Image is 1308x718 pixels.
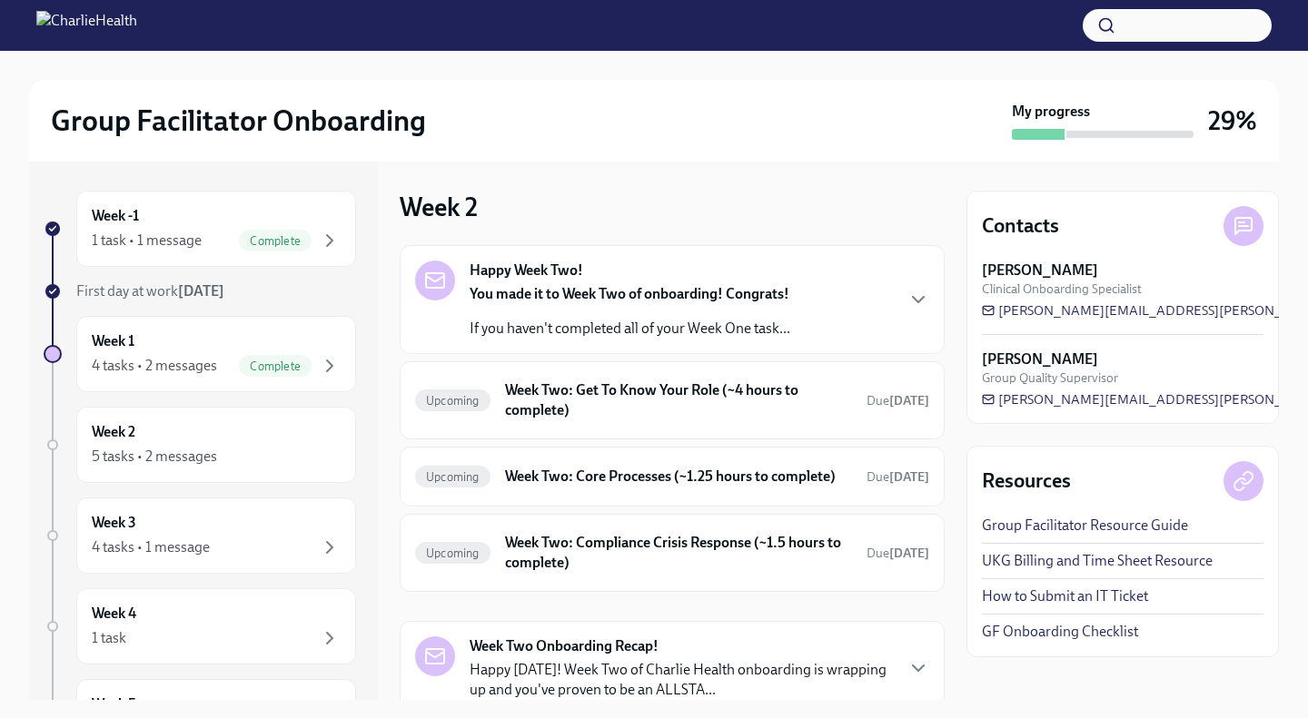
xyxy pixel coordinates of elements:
[982,516,1188,536] a: Group Facilitator Resource Guide
[44,281,356,301] a: First day at work[DATE]
[470,261,583,280] strong: Happy Week Two!
[415,394,490,408] span: Upcoming
[889,469,929,485] strong: [DATE]
[889,546,929,561] strong: [DATE]
[867,393,929,408] span: Due
[92,513,136,533] h6: Week 3
[44,588,356,664] a: Week 41 task
[239,234,312,248] span: Complete
[982,586,1148,606] a: How to Submit an IT Ticket
[470,285,789,302] strong: You made it to Week Two of onboarding! Congrats!
[470,660,893,700] p: Happy [DATE]! Week Two of Charlie Health onboarding is wrapping up and you've proven to be an ALL...
[470,319,790,339] p: If you haven't completed all of your Week One task...
[239,359,312,373] span: Complete
[1208,104,1257,137] h3: 29%
[982,349,1098,369] strong: [PERSON_NAME]
[982,551,1213,571] a: UKG Billing and Time Sheet Resource
[415,462,929,491] a: UpcomingWeek Two: Core Processes (~1.25 hours to complete)Due[DATE]
[415,470,490,484] span: Upcoming
[415,546,490,560] span: Upcoming
[44,497,356,574] a: Week 34 tasks • 1 message
[44,316,356,392] a: Week 14 tasks • 2 messagesComplete
[92,694,136,714] h6: Week 5
[178,282,224,300] strong: [DATE]
[92,356,217,376] div: 4 tasks • 2 messages
[505,380,852,420] h6: Week Two: Get To Know Your Role (~4 hours to complete)
[982,622,1138,642] a: GF Onboarding Checklist
[44,407,356,483] a: Week 25 tasks • 2 messages
[867,469,929,485] span: Due
[92,628,126,648] div: 1 task
[36,11,137,40] img: CharlieHealth
[982,212,1059,240] h4: Contacts
[1012,102,1090,122] strong: My progress
[867,546,929,561] span: Due
[51,103,426,139] h2: Group Facilitator Onboarding
[92,206,139,226] h6: Week -1
[92,537,210,557] div: 4 tasks • 1 message
[92,331,134,351] h6: Week 1
[505,467,852,487] h6: Week Two: Core Processes (~1.25 hours to complete)
[982,261,1098,280] strong: [PERSON_NAME]
[92,447,217,467] div: 5 tasks • 2 messages
[92,422,135,442] h6: Week 2
[470,636,659,656] strong: Week Two Onboarding Recap!
[92,604,136,624] h6: Week 4
[505,533,852,573] h6: Week Two: Compliance Crisis Response (~1.5 hours to complete)
[400,191,478,223] h3: Week 2
[867,545,929,562] span: September 29th, 2025 10:00
[92,231,202,251] div: 1 task • 1 message
[982,369,1118,387] span: Group Quality Supervisor
[44,191,356,267] a: Week -11 task • 1 messageComplete
[867,468,929,486] span: September 29th, 2025 10:00
[982,467,1071,495] h4: Resources
[415,529,929,576] a: UpcomingWeek Two: Compliance Crisis Response (~1.5 hours to complete)Due[DATE]
[889,393,929,408] strong: [DATE]
[867,392,929,409] span: September 29th, 2025 10:00
[982,280,1142,298] span: Clinical Onboarding Specialist
[76,282,224,300] span: First day at work
[415,377,929,424] a: UpcomingWeek Two: Get To Know Your Role (~4 hours to complete)Due[DATE]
